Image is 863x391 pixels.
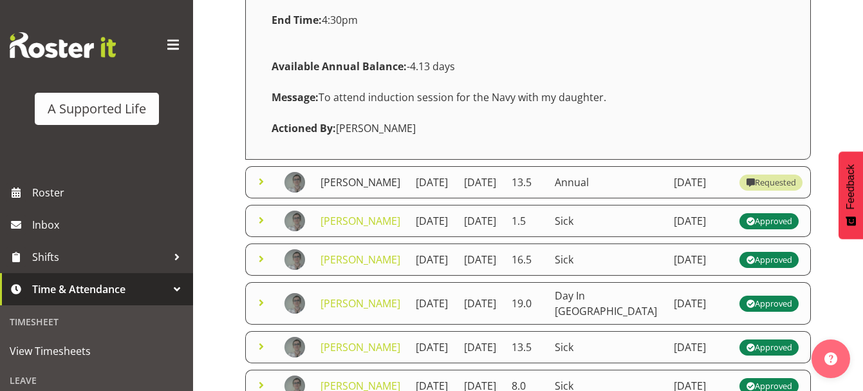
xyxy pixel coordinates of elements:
[272,13,322,27] strong: End Time:
[845,164,857,209] span: Feedback
[746,252,792,267] div: Approved
[746,296,792,311] div: Approved
[408,331,456,363] td: [DATE]
[48,99,146,119] div: A Supported Life
[504,166,547,198] td: 13.5
[746,213,792,229] div: Approved
[456,243,504,276] td: [DATE]
[320,175,400,189] a: [PERSON_NAME]
[666,205,732,237] td: [DATE]
[320,296,400,310] a: [PERSON_NAME]
[504,331,547,363] td: 13.5
[547,243,667,276] td: Sick
[32,247,167,267] span: Shifts
[456,331,504,363] td: [DATE]
[666,166,732,198] td: [DATE]
[408,205,456,237] td: [DATE]
[824,352,837,365] img: help-xxl-2.png
[32,215,187,234] span: Inbox
[284,211,305,231] img: georgie-dowdallc23b32c6b18244985c17801c8f58939a.png
[408,282,456,325] td: [DATE]
[456,282,504,325] td: [DATE]
[666,243,732,276] td: [DATE]
[264,113,792,144] div: [PERSON_NAME]
[272,90,319,104] strong: Message:
[666,282,732,325] td: [DATE]
[10,32,116,58] img: Rosterit website logo
[746,339,792,355] div: Approved
[32,280,167,299] span: Time & Attendance
[547,331,667,363] td: Sick
[456,205,504,237] td: [DATE]
[504,205,547,237] td: 1.5
[320,340,400,354] a: [PERSON_NAME]
[284,249,305,270] img: georgie-dowdallc23b32c6b18244985c17801c8f58939a.png
[272,13,358,27] span: 4:30pm
[456,166,504,198] td: [DATE]
[3,309,190,335] div: Timesheet
[284,172,305,193] img: georgie-dowdallc23b32c6b18244985c17801c8f58939a.png
[320,214,400,228] a: [PERSON_NAME]
[264,51,792,82] div: -4.13 days
[666,331,732,363] td: [DATE]
[320,253,400,267] a: [PERSON_NAME]
[746,175,796,190] div: Requested
[32,183,187,202] span: Roster
[272,121,336,135] strong: Actioned By:
[284,293,305,314] img: georgie-dowdallc23b32c6b18244985c17801c8f58939a.png
[408,166,456,198] td: [DATE]
[839,151,863,239] button: Feedback - Show survey
[284,337,305,358] img: georgie-dowdallc23b32c6b18244985c17801c8f58939a.png
[408,243,456,276] td: [DATE]
[264,82,792,113] div: To attend induction session for the Navy with my daughter.
[504,282,547,325] td: 19.0
[504,243,547,276] td: 16.5
[10,341,183,361] span: View Timesheets
[3,335,190,367] a: View Timesheets
[547,205,667,237] td: Sick
[272,59,407,73] strong: Available Annual Balance:
[547,282,667,325] td: Day In [GEOGRAPHIC_DATA]
[547,166,667,198] td: Annual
